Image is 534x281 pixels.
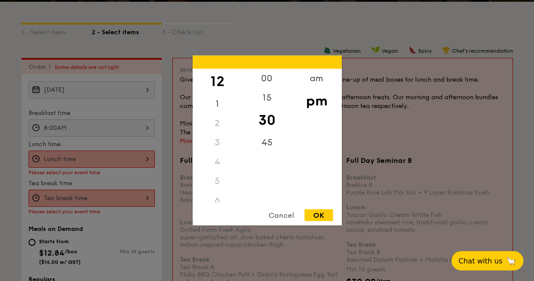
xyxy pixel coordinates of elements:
div: OK [305,209,333,221]
div: 6 [193,191,242,210]
div: 3 [193,133,242,152]
div: 1 [193,94,242,114]
div: 45 [242,133,292,152]
div: pm [292,88,341,114]
div: 12 [193,69,242,94]
div: 00 [242,69,292,88]
div: 4 [193,152,242,172]
div: Cancel [260,209,303,221]
div: am [292,69,341,88]
button: Chat with us🦙 [452,251,523,270]
div: 30 [242,108,292,133]
div: 15 [242,88,292,108]
div: 2 [193,114,242,133]
span: Chat with us [459,257,502,265]
span: 🦙 [506,256,516,266]
div: 5 [193,172,242,191]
